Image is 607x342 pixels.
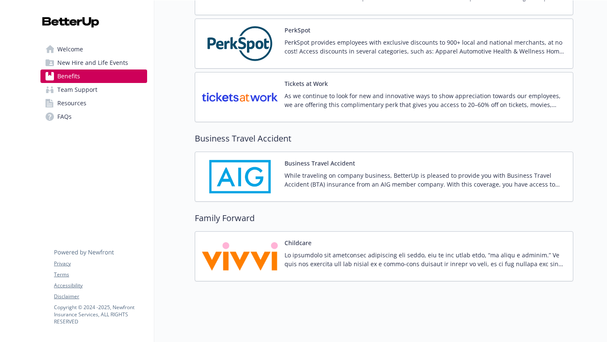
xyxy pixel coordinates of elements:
img: Vivvi carrier logo [202,238,278,274]
a: FAQs [40,110,147,123]
span: FAQs [57,110,72,123]
h2: Family Forward [195,212,573,224]
button: PerkSpot [285,26,310,35]
img: AIG American General Life Insurance Company carrier logo [202,159,278,195]
a: Terms [54,271,147,278]
a: New Hire and Life Events [40,56,147,69]
p: Copyright © 2024 - 2025 , Newfront Insurance Services, ALL RIGHTS RESERVED [54,304,147,325]
button: Business Travel Accident [285,159,355,168]
img: TicketsatWork carrier logo [202,79,278,115]
span: New Hire and Life Events [57,56,128,69]
a: Accessibility [54,282,147,289]
p: PerkSpot provides employees with exclusive discounts to 900+ local and national merchants, at no ... [285,38,566,56]
h2: Business Travel Accident [195,132,573,145]
a: Privacy [54,260,147,267]
p: As we continue to look for new and innovative ways to show appreciation towards our employees, we... [285,91,566,109]
span: Resources [57,96,86,110]
a: Team Support [40,83,147,96]
span: Welcome [57,43,83,56]
button: Childcare [285,238,312,247]
a: Benefits [40,69,147,83]
p: While traveling on company business, BetterUp is pleased to provide you with Business Travel Acci... [285,171,566,189]
span: Team Support [57,83,97,96]
a: Resources [40,96,147,110]
button: Tickets at Work [285,79,328,88]
span: Benefits [57,69,80,83]
a: Welcome [40,43,147,56]
img: PerkSpot carrier logo [202,26,278,61]
p: Lo ipsumdolo sit ametconsec adipiscing eli seddo, eiu te inc utlab etdo, “ma aliqu e adminim.” Ve... [285,251,566,268]
a: Disclaimer [54,293,147,300]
